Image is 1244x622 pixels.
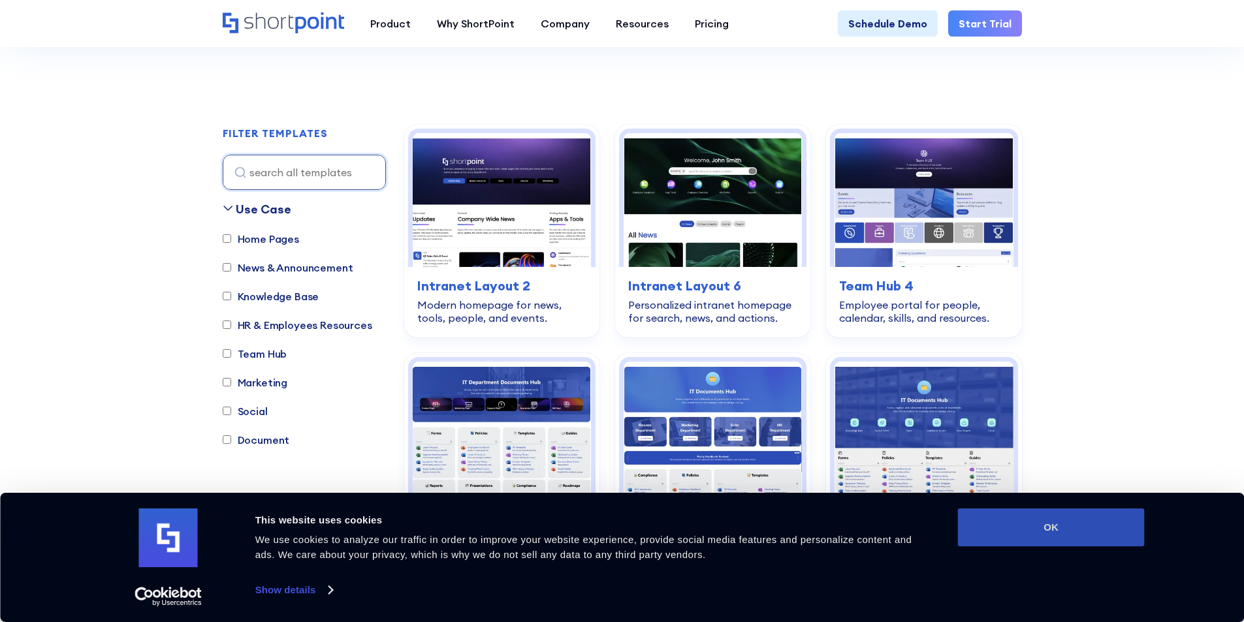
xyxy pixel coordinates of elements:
[528,10,603,37] a: Company
[223,288,319,304] label: Knowledge Base
[223,231,299,247] label: Home Pages
[835,362,1013,495] img: Documents 3 – Document Management System Template: All-in-one system for documents, updates, and ...
[223,375,288,390] label: Marketing
[223,432,290,448] label: Document
[624,362,802,495] img: Documents 2 – Document Management Template: Central document hub with alerts, search, and actions.
[826,353,1021,566] a: Documents 3 – Document Management System Template: All-in-one system for documents, updates, and ...
[839,298,1008,324] div: Employee portal for people, calendar, skills, and resources.
[958,508,1145,546] button: OK
[417,276,586,296] h3: Intranet Layout 2
[223,260,353,275] label: News & Announcement
[603,10,682,37] a: Resources
[111,587,225,606] a: Usercentrics Cookiebot - opens in a new window
[541,16,590,31] div: Company
[223,346,287,362] label: Team Hub
[223,12,344,35] a: Home
[223,378,231,386] input: Marketing
[223,292,231,300] input: Knowledge Base
[223,349,231,358] input: Team Hub
[838,10,938,37] a: Schedule Demo
[839,276,1008,296] h3: Team Hub 4
[624,133,802,267] img: Intranet Layout 6 – SharePoint Homepage Design: Personalized intranet homepage for search, news, ...
[437,16,515,31] div: Why ShortPoint
[223,234,231,243] input: Home Pages
[615,125,810,337] a: Intranet Layout 6 – SharePoint Homepage Design: Personalized intranet homepage for search, news, ...
[223,128,328,138] div: FILTER TEMPLATES
[223,435,231,444] input: Document
[223,155,386,190] input: search all templates
[948,10,1022,37] a: Start Trial
[628,276,797,296] h3: Intranet Layout 6
[616,16,669,31] div: Resources
[255,580,332,600] a: Show details
[236,200,291,218] div: Use Case
[413,362,591,495] img: Documents 1 – SharePoint Document Library Template: Faster document findability with search, filt...
[835,133,1013,267] img: Team Hub 4 – SharePoint Employee Portal Template: Employee portal for people, calendar, skills, a...
[615,353,810,566] a: Documents 2 – Document Management Template: Central document hub with alerts, search, and actions...
[255,534,912,560] span: We use cookies to analyze our traffic in order to improve your website experience, provide social...
[424,10,528,37] a: Why ShortPoint
[404,353,599,566] a: Documents 1 – SharePoint Document Library Template: Faster document findability with search, filt...
[370,16,411,31] div: Product
[223,320,231,329] input: HR & Employees Resources
[223,263,231,272] input: News & Announcement
[223,407,231,415] input: Social
[404,125,599,337] a: Intranet Layout 2 – SharePoint Homepage Design: Modern homepage for news, tools, people, and even...
[628,298,797,324] div: Personalized intranet homepage for search, news, and actions.
[139,508,198,567] img: logo
[413,133,591,267] img: Intranet Layout 2 – SharePoint Homepage Design: Modern homepage for news, tools, people, and events.
[682,10,742,37] a: Pricing
[223,317,372,333] label: HR & Employees Resources
[417,298,586,324] div: Modern homepage for news, tools, people, and events.
[695,16,729,31] div: Pricing
[357,10,424,37] a: Product
[255,512,929,528] div: This website uses cookies
[223,403,268,419] label: Social
[826,125,1021,337] a: Team Hub 4 – SharePoint Employee Portal Template: Employee portal for people, calendar, skills, a...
